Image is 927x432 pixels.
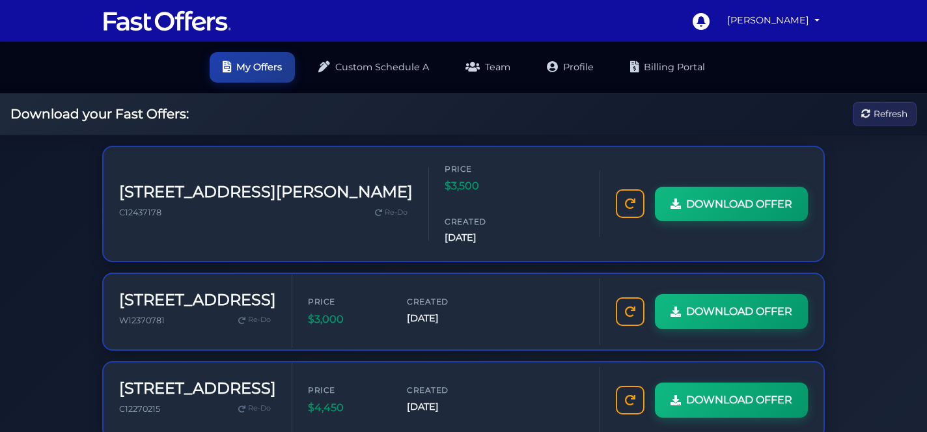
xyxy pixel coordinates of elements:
button: Refresh [853,102,917,126]
span: Created [407,384,485,396]
span: [DATE] [445,230,523,245]
span: C12437178 [119,208,161,217]
span: DOWNLOAD OFFER [686,303,792,320]
span: Price [308,384,386,396]
span: Re-Do [385,207,408,219]
a: Billing Portal [617,52,718,83]
a: [PERSON_NAME] [722,8,825,33]
a: Re-Do [233,312,276,329]
span: C12270215 [119,404,160,414]
span: Refresh [874,107,907,121]
h3: [STREET_ADDRESS] [119,290,276,309]
a: Re-Do [233,400,276,417]
span: Re-Do [248,403,271,414]
span: Re-Do [248,314,271,326]
a: Team [452,52,523,83]
span: Price [445,163,523,175]
span: Created [407,295,485,308]
span: DOWNLOAD OFFER [686,195,792,212]
a: Re-Do [370,204,413,221]
span: [DATE] [407,399,485,414]
span: Price [308,295,386,308]
h3: [STREET_ADDRESS][PERSON_NAME] [119,183,413,202]
span: DOWNLOAD OFFER [686,392,792,409]
a: My Offers [210,52,295,83]
span: $3,000 [308,311,386,328]
a: Custom Schedule A [305,52,442,83]
a: Profile [534,52,607,83]
a: DOWNLOAD OFFER [655,383,808,418]
h3: [STREET_ADDRESS] [119,379,276,398]
a: DOWNLOAD OFFER [655,294,808,329]
a: DOWNLOAD OFFER [655,186,808,221]
h2: Download your Fast Offers: [10,106,189,122]
span: $3,500 [445,178,523,195]
span: W12370781 [119,316,165,325]
span: [DATE] [407,311,485,326]
span: $4,450 [308,399,386,416]
span: Created [445,215,523,228]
